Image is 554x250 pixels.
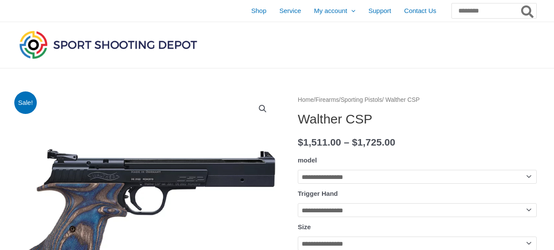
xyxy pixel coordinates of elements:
a: Home [298,97,314,103]
label: Trigger Hand [298,190,338,197]
span: – [344,137,349,148]
span: $ [352,137,358,148]
img: Sport Shooting Depot [17,29,199,61]
span: $ [298,137,303,148]
label: Size [298,223,311,231]
a: View full-screen image gallery [255,101,271,117]
span: Sale! [14,91,37,114]
button: Search [519,3,536,18]
a: Firearms [316,97,339,103]
bdi: 1,511.00 [298,137,341,148]
label: model [298,156,317,164]
nav: Breadcrumb [298,94,537,106]
h1: Walther CSP [298,111,537,127]
bdi: 1,725.00 [352,137,395,148]
a: Sporting Pistols [341,97,382,103]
